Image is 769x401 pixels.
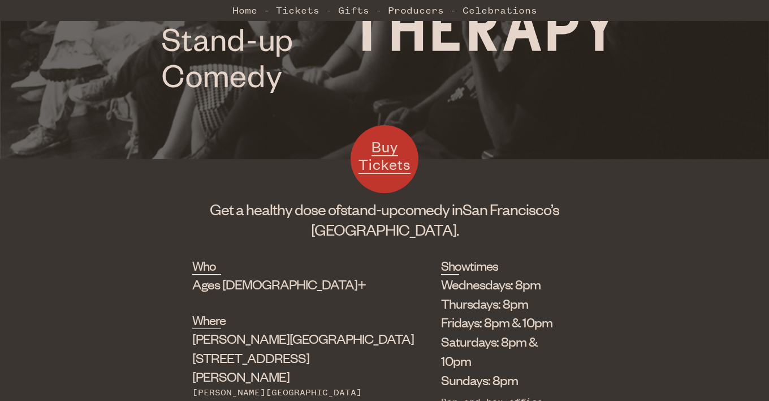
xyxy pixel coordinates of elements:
span: [PERSON_NAME][GEOGRAPHIC_DATA] [192,330,414,347]
div: [PERSON_NAME][GEOGRAPHIC_DATA] [192,386,384,399]
span: San Francisco’s [463,199,559,219]
div: [STREET_ADDRESS][PERSON_NAME] [192,329,384,386]
li: Fridays: 8pm & 10pm [441,313,560,332]
h2: Showtimes [441,257,459,275]
li: Wednesdays: 8pm [441,275,560,294]
div: Ages [DEMOGRAPHIC_DATA]+ [192,275,384,294]
span: stand-up [340,199,398,219]
span: [GEOGRAPHIC_DATA]. [311,220,459,239]
li: Saturdays: 8pm & 10pm [441,332,560,370]
li: Sundays: 8pm [441,370,560,390]
span: Buy Tickets [358,137,411,174]
h1: Get a healthy dose of comedy in [192,199,577,240]
a: Buy Tickets [351,125,418,193]
h2: Who [192,257,221,275]
h2: Where [192,311,221,329]
li: Thursdays: 8pm [441,294,560,313]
